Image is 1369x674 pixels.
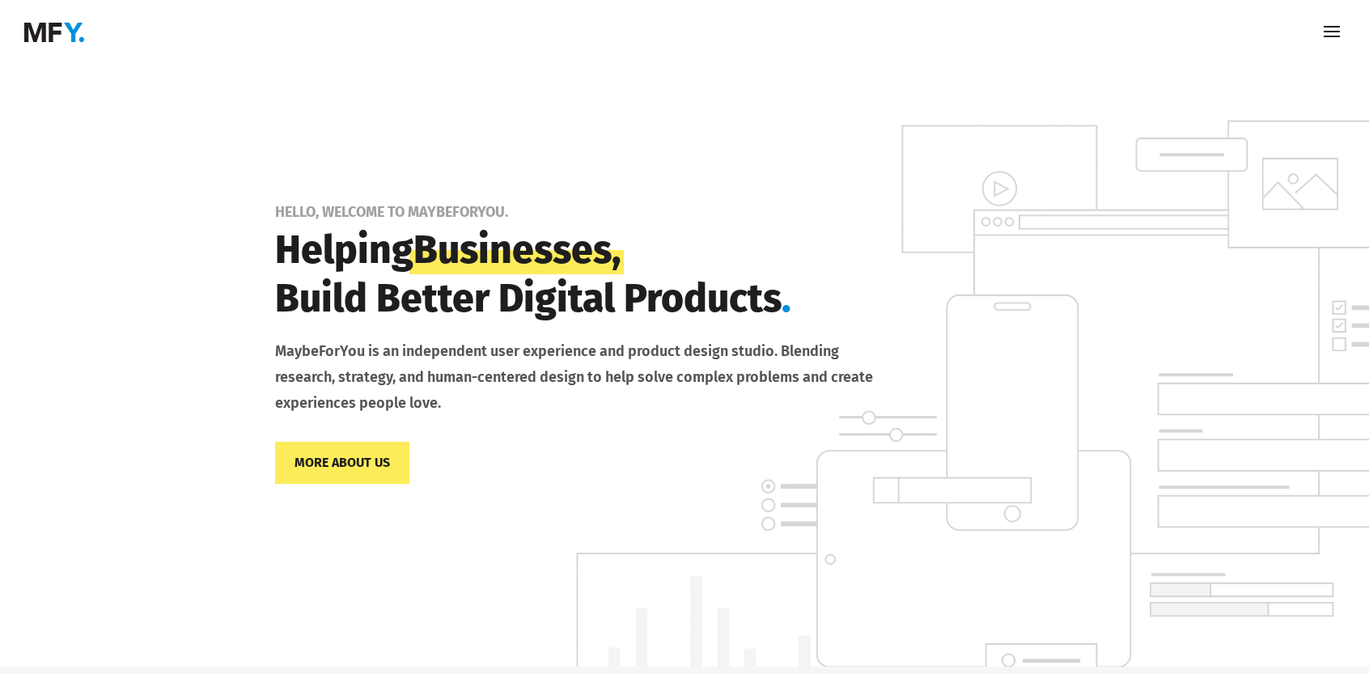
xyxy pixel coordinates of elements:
a: More About Us [275,442,409,483]
span: . [782,275,791,322]
span: Businesses [413,226,612,274]
img: MaybeForYou. [24,23,84,42]
p: Hello, welcome to MaybeForYou. [275,204,1202,220]
h1: Helping , Build Better Digital Products [275,226,890,331]
p: MaybeForYou is an independent user experience and product design studio. Blending research, strat... [275,339,890,417]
